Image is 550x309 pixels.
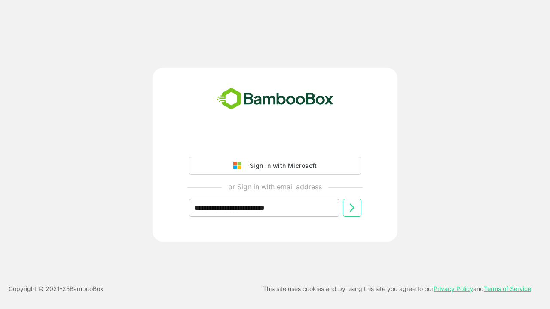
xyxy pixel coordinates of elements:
[185,133,365,151] iframe: Sign in with Google Button
[212,85,338,113] img: bamboobox
[233,162,245,170] img: google
[228,182,322,192] p: or Sign in with email address
[245,160,317,171] div: Sign in with Microsoft
[189,157,361,175] button: Sign in with Microsoft
[263,284,531,294] p: This site uses cookies and by using this site you agree to our and
[484,285,531,292] a: Terms of Service
[9,284,104,294] p: Copyright © 2021- 25 BambooBox
[434,285,473,292] a: Privacy Policy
